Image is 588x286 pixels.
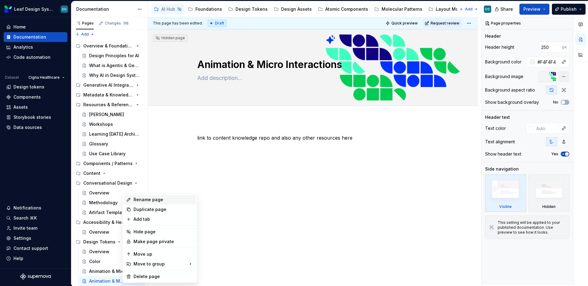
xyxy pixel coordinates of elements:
div: Move to group [124,259,196,269]
div: Make page private [134,239,194,245]
div: Move up [134,251,194,257]
div: Add tab [134,216,194,222]
div: Hide page [134,229,194,235]
div: Rename page [134,197,194,203]
div: Delete page [134,273,194,280]
div: Duplicate page [134,206,194,213]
